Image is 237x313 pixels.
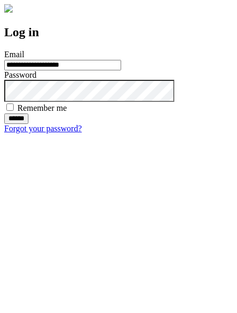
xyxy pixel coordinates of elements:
label: Remember me [17,103,67,112]
label: Email [4,50,24,59]
img: logo-4e3dc11c47720685a147b03b5a06dd966a58ff35d612b21f08c02c0306f2b779.png [4,4,13,13]
a: Forgot your password? [4,124,82,133]
label: Password [4,70,36,79]
h2: Log in [4,25,233,39]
